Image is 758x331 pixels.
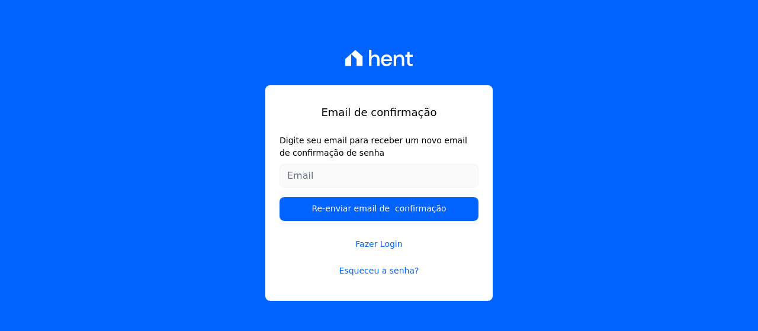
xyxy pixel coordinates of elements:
label: Digite seu email para receber um novo email de confirmação de senha [280,134,478,159]
a: Fazer Login [280,223,478,250]
a: Esqueceu a senha? [280,265,478,277]
input: Re-enviar email de confirmação [280,197,478,221]
h1: Email de confirmação [280,104,478,120]
input: Email [280,164,478,188]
